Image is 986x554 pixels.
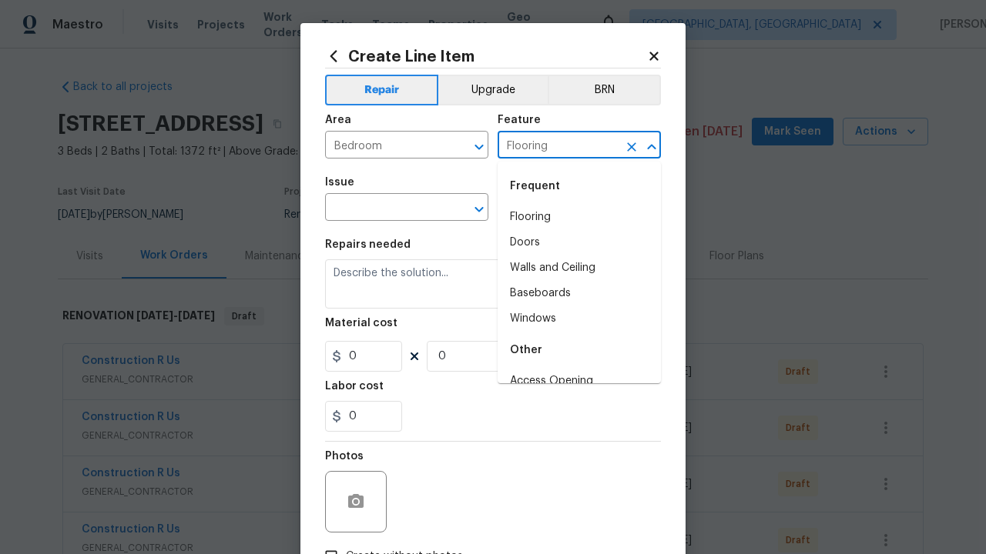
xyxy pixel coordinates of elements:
[468,199,490,220] button: Open
[498,306,661,332] li: Windows
[498,281,661,306] li: Baseboards
[641,136,662,158] button: Close
[325,177,354,188] h5: Issue
[498,255,661,281] li: Walls and Ceiling
[325,115,351,125] h5: Area
[621,136,642,158] button: Clear
[325,381,384,392] h5: Labor cost
[548,75,661,105] button: BRN
[325,318,397,329] h5: Material cost
[498,115,541,125] h5: Feature
[498,205,661,230] li: Flooring
[498,168,661,205] div: Frequent
[498,332,661,369] div: Other
[325,239,411,250] h5: Repairs needed
[438,75,548,105] button: Upgrade
[468,136,490,158] button: Open
[325,48,647,65] h2: Create Line Item
[498,369,661,394] li: Access Opening
[325,451,364,462] h5: Photos
[498,230,661,255] li: Doors
[325,75,438,105] button: Repair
